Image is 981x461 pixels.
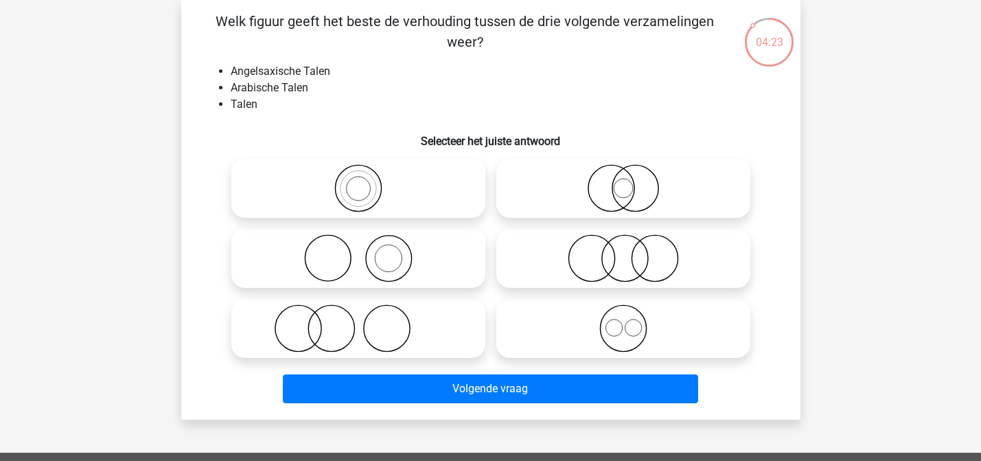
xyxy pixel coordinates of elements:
li: Talen [231,96,778,113]
p: Welk figuur geeft het beste de verhouding tussen de drie volgende verzamelingen weer? [203,11,727,52]
div: 04:23 [743,16,795,51]
li: Arabische Talen [231,80,778,96]
button: Volgende vraag [283,374,698,403]
li: Angelsaxische Talen [231,63,778,80]
h6: Selecteer het juiste antwoord [203,124,778,148]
